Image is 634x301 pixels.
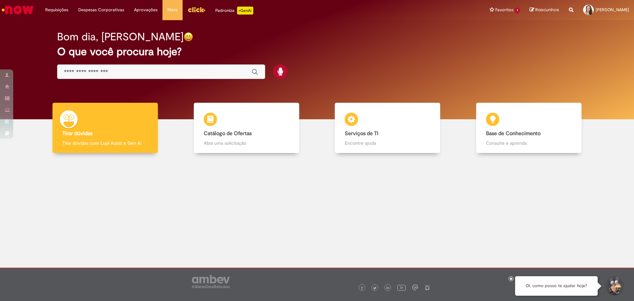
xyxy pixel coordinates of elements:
span: 1 [515,8,520,13]
span: Requisições [45,7,68,13]
img: logo_footer_youtube.png [397,283,406,292]
img: ServiceNow [1,3,35,17]
b: Base de Conhecimento [486,130,541,137]
a: Tirar dúvidas Tirar dúvidas com Lupi Assist e Gen Ai [35,103,176,153]
span: Rascunhos [535,7,559,13]
b: Tirar dúvidas [62,130,92,137]
span: Aprovações [134,7,158,13]
img: logo_footer_linkedin.png [386,286,390,290]
img: logo_footer_ambev_rotulo_gray.png [192,275,230,288]
p: Abra uma solicitação [204,140,289,146]
a: Catálogo de Ofertas Abra uma solicitação [176,103,317,153]
p: +GenAi [237,7,253,15]
div: Oi, como posso te ajudar hoje? [515,276,598,296]
img: happy-face.png [184,32,193,42]
span: More [167,7,178,13]
h2: O que você procura hoje? [57,46,577,57]
b: Catálogo de Ofertas [204,130,252,137]
img: logo_footer_twitter.png [373,286,376,290]
a: Serviços de TI Encontre ajuda [317,103,458,153]
a: Rascunhos [530,7,559,13]
button: Iniciar Conversa de Suporte [604,276,624,296]
span: Favoritos [495,7,513,13]
p: Consulte e aprenda [486,140,572,146]
img: logo_footer_workplace.png [412,284,418,290]
h2: Bom dia, [PERSON_NAME] [57,31,184,43]
img: click_logo_yellow_360x200.png [188,5,205,15]
b: Serviços de TI [345,130,378,137]
span: [PERSON_NAME] [596,7,629,13]
img: logo_footer_naosei.png [424,284,430,290]
p: Encontre ajuda [345,140,430,146]
span: Despesas Corporativas [78,7,124,13]
div: Padroniza [215,7,253,15]
a: Base de Conhecimento Consulte e aprenda [458,103,600,153]
p: Tirar dúvidas com Lupi Assist e Gen Ai [62,140,148,146]
img: logo_footer_facebook.png [360,286,364,290]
